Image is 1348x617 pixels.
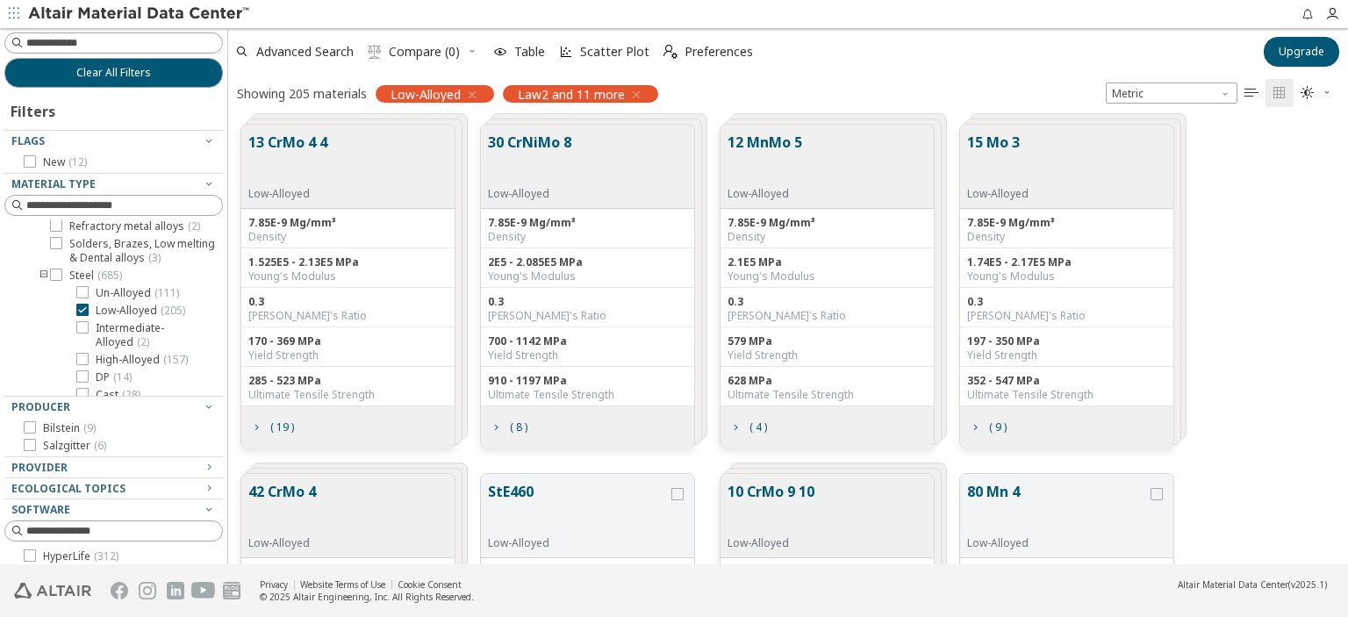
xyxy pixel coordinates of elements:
[488,269,687,283] div: Young's Modulus
[967,269,1166,283] div: Young's Modulus
[967,388,1166,402] div: Ultimate Tensile Strength
[11,460,68,475] span: Provider
[154,285,179,300] span: ( 111 )
[248,230,448,244] div: Density
[14,583,91,599] img: Altair Engineering
[728,255,927,269] div: 2.1E5 MPa
[488,348,687,362] div: Yield Strength
[514,46,545,58] span: Table
[488,255,687,269] div: 2E5 - 2.085E5 MPa
[76,66,151,80] span: Clear All Filters
[368,45,382,59] i: 
[69,269,122,283] span: Steel
[4,478,223,499] button: Ecological Topics
[97,268,122,283] span: ( 685 )
[488,374,687,388] div: 910 - 1197 MPa
[248,132,327,187] button: 13 CrMo 4 4
[663,45,678,59] i: 
[1264,37,1339,67] button: Upgrade
[967,187,1029,201] div: Low-Alloyed
[488,187,571,201] div: Low-Alloyed
[270,422,294,433] span: ( 19 )
[43,155,87,169] span: New
[1279,45,1324,59] span: Upgrade
[1178,578,1327,591] div: (v2025.1)
[96,321,216,349] span: Intermediate-Alloyed
[967,481,1147,536] button: 80 Mn 4
[248,269,448,283] div: Young's Modulus
[967,334,1166,348] div: 197 - 350 MPa
[967,230,1166,244] div: Density
[188,219,200,233] span: ( 2 )
[398,578,462,591] a: Cookie Consent
[11,133,45,148] span: Flags
[94,549,118,563] span: ( 312 )
[728,230,927,244] div: Density
[721,410,775,445] button: ( 4 )
[989,422,1007,433] span: ( 9 )
[256,46,354,58] span: Advanced Search
[728,216,927,230] div: 7.85E-9 Mg/mm³
[728,187,802,201] div: Low-Alloyed
[1266,79,1294,107] button: Tile View
[4,397,223,418] button: Producer
[4,499,223,520] button: Software
[248,187,327,201] div: Low-Alloyed
[488,216,687,230] div: 7.85E-9 Mg/mm³
[83,420,96,435] span: ( 9 )
[1244,86,1258,100] i: 
[728,348,927,362] div: Yield Strength
[728,334,927,348] div: 579 MPa
[28,5,252,23] img: Altair Material Data Center
[728,269,927,283] div: Young's Modulus
[967,295,1166,309] div: 0.3
[69,219,200,233] span: Refractory metal alloys
[4,131,223,152] button: Flags
[161,303,185,318] span: ( 205 )
[391,86,461,102] span: Low-Alloyed
[43,549,118,563] span: HyperLife
[518,86,625,102] span: Law2 and 11 more
[510,422,527,433] span: ( 8 )
[38,269,50,283] i: toogle group
[488,309,687,323] div: [PERSON_NAME]'s Ratio
[967,536,1147,550] div: Low-Alloyed
[148,250,161,265] span: ( 3 )
[728,132,802,187] button: 12 MnMo 5
[1301,86,1315,100] i: 
[488,334,687,348] div: 700 - 1142 MPa
[488,230,687,244] div: Density
[488,388,687,402] div: Ultimate Tensile Strength
[488,536,668,550] div: Low-Alloyed
[237,85,367,102] div: Showing 205 materials
[137,334,149,349] span: ( 2 )
[488,481,668,536] button: StE460
[960,410,1015,445] button: ( 9 )
[4,88,64,130] div: Filters
[248,216,448,230] div: 7.85E-9 Mg/mm³
[96,370,132,384] span: DP
[260,578,288,591] a: Privacy
[967,132,1029,187] button: 15 Mo 3
[1273,86,1287,100] i: 
[1178,578,1288,591] span: Altair Material Data Center
[241,410,302,445] button: ( 19 )
[163,352,188,367] span: ( 157 )
[248,536,316,550] div: Low-Alloyed
[248,334,448,348] div: 170 - 369 MPa
[728,374,927,388] div: 628 MPa
[11,176,96,191] span: Material Type
[96,353,188,367] span: High-Alloyed
[685,46,753,58] span: Preferences
[967,255,1166,269] div: 1.74E5 - 2.17E5 MPa
[728,481,814,536] button: 10 CrMo 9 10
[749,422,767,433] span: ( 4 )
[248,374,448,388] div: 285 - 523 MPa
[967,216,1166,230] div: 7.85E-9 Mg/mm³
[113,369,132,384] span: ( 14 )
[11,399,70,414] span: Producer
[248,309,448,323] div: [PERSON_NAME]'s Ratio
[4,457,223,478] button: Provider
[43,421,96,435] span: Bilstein
[580,46,649,58] span: Scatter Plot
